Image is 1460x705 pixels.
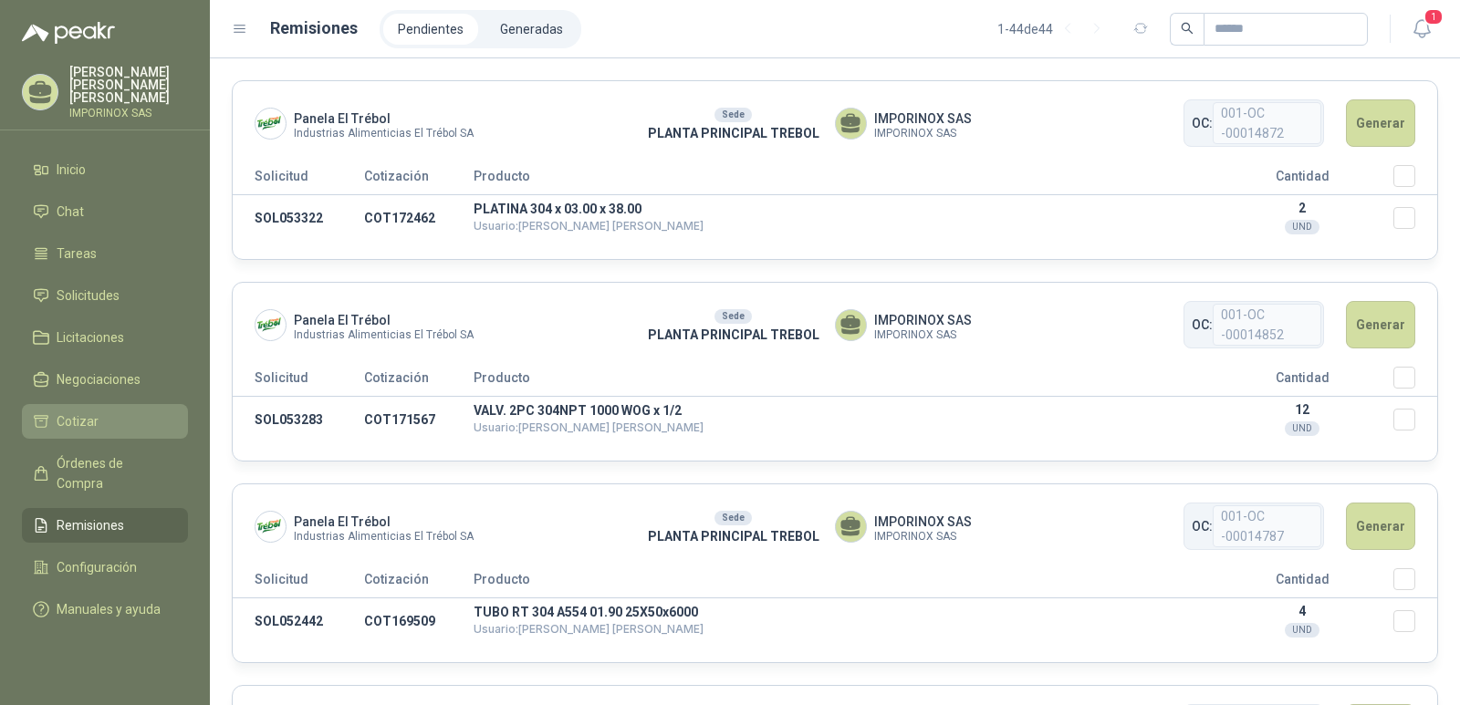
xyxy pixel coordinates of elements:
[57,557,137,577] span: Configuración
[714,108,752,122] div: Sede
[874,512,972,532] span: IMPORINOX SAS
[1211,402,1393,417] p: 12
[1285,623,1319,638] div: UND
[1211,367,1393,397] th: Cantidad
[364,367,474,397] th: Cotización
[1393,568,1437,598] th: Seleccionar/deseleccionar
[997,15,1111,44] div: 1 - 44 de 44
[1213,102,1321,144] span: 001-OC -00014872
[383,14,478,45] a: Pendientes
[631,123,835,143] p: PLANTA PRINCIPAL TREBOL
[474,568,1211,598] th: Producto
[255,109,286,139] img: Company Logo
[22,236,188,271] a: Tareas
[22,320,188,355] a: Licitaciones
[364,397,474,443] td: COT171567
[1393,397,1437,443] td: Seleccionar/deseleccionar
[631,325,835,345] p: PLANTA PRINCIPAL TREBOL
[233,598,364,645] td: SOL052442
[22,508,188,543] a: Remisiones
[57,453,171,493] span: Órdenes de Compra
[294,512,474,532] span: Panela El Trébol
[474,622,704,636] span: Usuario: [PERSON_NAME] [PERSON_NAME]
[233,568,364,598] th: Solicitud
[874,532,972,542] span: IMPORINOX SAS
[1211,604,1393,618] p: 4
[1346,99,1415,147] button: Generar
[294,109,474,129] span: Panela El Trébol
[294,532,474,542] span: Industrias Alimenticias El Trébol SA
[1211,568,1393,598] th: Cantidad
[714,511,752,525] div: Sede
[474,420,704,434] span: Usuario: [PERSON_NAME] [PERSON_NAME]
[233,367,364,397] th: Solicitud
[57,327,124,347] span: Licitaciones
[57,244,97,264] span: Tareas
[22,278,188,313] a: Solicitudes
[874,109,972,129] span: IMPORINOX SAS
[22,404,188,439] a: Cotizar
[294,129,474,139] span: Industrias Alimenticias El Trébol SA
[22,550,188,585] a: Configuración
[1285,220,1319,234] div: UND
[1192,516,1213,536] span: OC:
[1213,304,1321,346] span: 001-OC -00014852
[474,202,1211,215] p: PLATINA 304 x 03.00 x 38.00
[364,195,474,242] td: COT172462
[364,598,474,645] td: COT169509
[1192,315,1213,335] span: OC:
[22,592,188,627] a: Manuales y ayuda
[233,195,364,242] td: SOL053322
[57,285,120,306] span: Solicitudes
[270,16,358,41] h1: Remisiones
[485,14,578,45] a: Generadas
[874,330,972,340] span: IMPORINOX SAS
[1213,505,1321,547] span: 001-OC -00014787
[631,526,835,546] p: PLANTA PRINCIPAL TREBOL
[1346,301,1415,348] button: Generar
[1285,421,1319,436] div: UND
[69,108,188,119] p: IMPORINOX SAS
[714,309,752,324] div: Sede
[22,152,188,187] a: Inicio
[474,606,1211,618] p: TUBO RT 304 A554 01.90 25X50x6000
[1423,8,1444,26] span: 1
[255,310,286,340] img: Company Logo
[57,599,161,619] span: Manuales y ayuda
[1346,503,1415,550] button: Generar
[874,310,972,330] span: IMPORINOX SAS
[57,411,99,431] span: Cotizar
[255,512,286,542] img: Company Logo
[474,367,1211,397] th: Producto
[1393,195,1437,242] td: Seleccionar/deseleccionar
[1393,165,1437,195] th: Seleccionar/deseleccionar
[364,165,474,195] th: Cotización
[294,310,474,330] span: Panela El Trébol
[1405,13,1438,46] button: 1
[1393,367,1437,397] th: Seleccionar/deseleccionar
[233,397,364,443] td: SOL053283
[874,129,972,139] span: IMPORINOX SAS
[22,22,115,44] img: Logo peakr
[57,160,86,180] span: Inicio
[474,404,1211,417] p: VALV. 2PC 304NPT 1000 WOG x 1/2
[69,66,188,104] p: [PERSON_NAME] [PERSON_NAME] [PERSON_NAME]
[233,165,364,195] th: Solicitud
[22,362,188,397] a: Negociaciones
[1393,598,1437,645] td: Seleccionar/deseleccionar
[57,369,141,389] span: Negociaciones
[474,219,704,233] span: Usuario: [PERSON_NAME] [PERSON_NAME]
[1211,165,1393,195] th: Cantidad
[22,194,188,229] a: Chat
[1192,113,1213,133] span: OC:
[1181,22,1194,35] span: search
[57,202,84,222] span: Chat
[22,446,188,501] a: Órdenes de Compra
[57,515,124,535] span: Remisiones
[474,165,1211,195] th: Producto
[294,330,474,340] span: Industrias Alimenticias El Trébol SA
[364,568,474,598] th: Cotización
[1211,201,1393,215] p: 2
